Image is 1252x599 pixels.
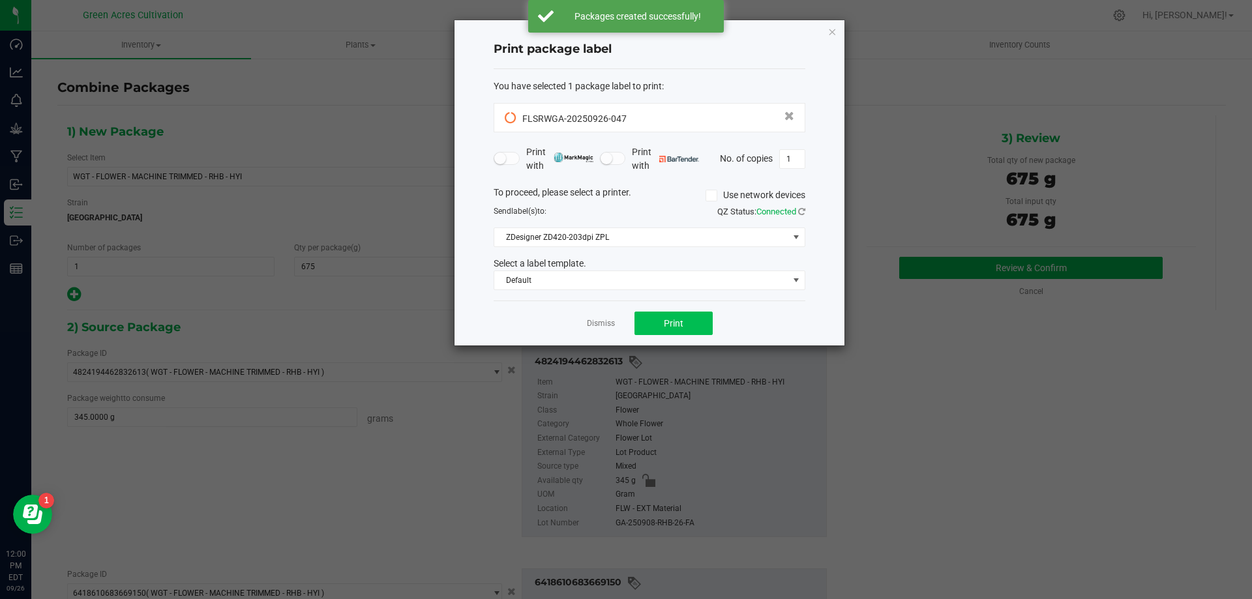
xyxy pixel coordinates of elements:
[494,41,805,58] h4: Print package label
[13,495,52,534] iframe: Resource center
[561,10,714,23] div: Packages created successfully!
[511,207,537,216] span: label(s)
[659,156,699,162] img: bartender.png
[587,318,615,329] a: Dismiss
[38,493,54,508] iframe: Resource center unread badge
[494,81,662,91] span: You have selected 1 package label to print
[484,186,815,205] div: To proceed, please select a printer.
[554,153,593,162] img: mark_magic_cybra.png
[494,80,805,93] div: :
[706,188,805,202] label: Use network devices
[505,111,519,124] span: Pending Sync
[522,113,627,124] span: FLSRWGA-20250926-047
[756,207,796,216] span: Connected
[494,271,788,289] span: Default
[720,153,773,163] span: No. of copies
[484,257,815,270] div: Select a label template.
[664,318,683,329] span: Print
[632,145,699,173] span: Print with
[717,207,805,216] span: QZ Status:
[634,312,713,335] button: Print
[526,145,593,173] span: Print with
[494,207,546,216] span: Send to:
[494,228,788,246] span: ZDesigner ZD420-203dpi ZPL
